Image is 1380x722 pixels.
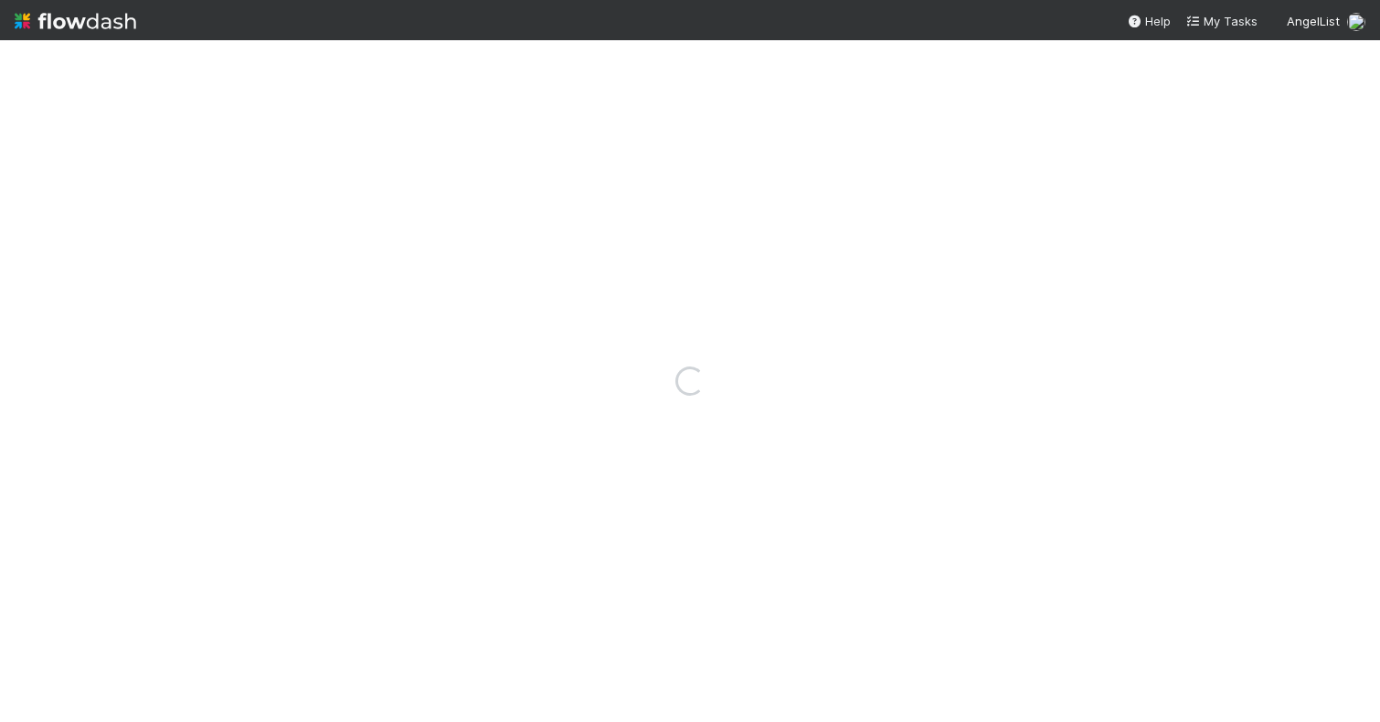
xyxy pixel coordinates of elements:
[15,5,136,37] img: logo-inverted-e16ddd16eac7371096b0.svg
[1185,14,1258,28] span: My Tasks
[1347,13,1365,31] img: avatar_571adf04-33e8-4205-80f0-83f56503bf42.png
[1287,14,1340,28] span: AngelList
[1127,12,1171,30] div: Help
[1185,12,1258,30] a: My Tasks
